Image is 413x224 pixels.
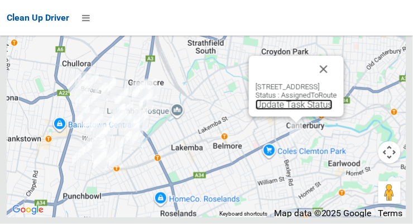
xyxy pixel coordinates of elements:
[90,78,112,106] div: 93 Mimosa Road, GREENACRE NSW 2190<br>Status : AssignedToRoute<br><a href="/driver/booking/481793...
[74,67,96,95] div: 58 Highview Avenue, GREENACRE NSW 2190<br>Status : AssignedToRoute<br><a href="/driver/booking/47...
[110,84,132,112] div: 16 Mimosa Road, GREENACRE NSW 2190<br>Status : AssignedToRoute<br><a href="/driver/booking/481048...
[95,115,118,142] div: 16 Noble Avenue, PUNCHBOWL NSW 2196<br>Status : Collected<br><a href="/driver/booking/480290/comp...
[68,142,90,170] div: 3 Lavender Avenue, PUNCHBOWL NSW 2196<br>Status : Collected<br><a href="/driver/booking/480888/co...
[108,99,130,127] div: 82 Old Kent Road, MOUNT LEWIS NSW 2190<br>Status : AssignedToRoute<br><a href="/driver/booking/48...
[88,136,111,164] div: 6 Wilga Street, PUNCHBOWL NSW 2196<br>Status : Collected<br><a href="/driver/booking/481170/compl...
[83,130,105,158] div: 27 Scott Street, PUNCHBOWL NSW 2196<br>Status : Collected<br><a href="/driver/booking/480709/comp...
[7,12,69,23] span: Clean Up Driver
[90,124,112,152] div: 71 Stansfield Avenue, BANKSTOWN NSW 2200<br>Status : Collected<br><a href="/driver/booking/482029...
[378,141,401,164] button: Map camera controls
[81,69,103,97] div: 127 Banksia Road, GREENACRE NSW 2190<br>Status : AssignedToRoute<br><a href="/driver/booking/4773...
[120,115,142,143] div: 71 Acacia Avenue, PUNCHBOWL NSW 2196<br>Status : Collected<br><a href="/driver/booking/480490/com...
[378,208,403,218] a: Terms (opens in new tab)
[109,106,132,134] div: 56 St Charbel Way, PUNCHBOWL NSW 2196<br>Status : AssignedToRoute<br><a href="/driver/booking/481...
[106,104,128,132] div: 25 St Charbel Way, PUNCHBOWL NSW 2196<br>Status : AssignedToRoute<br><a href="/driver/booking/482...
[219,210,267,218] button: Keyboard shortcuts
[135,88,157,116] div: 43 Lascelles Avenue, GREENACRE NSW 2190<br>Status : AssignedToRoute<br><a href="/driver/booking/4...
[89,147,111,175] div: 5 Mulga Street, PUNCHBOWL NSW 2196<br>Status : Collected<br><a href="/driver/booking/481152/compl...
[310,56,337,83] button: Close
[111,84,133,112] div: 12 Mimosa Road, GREENACRE NSW 2190<br>Status : AssignedToRoute<br><a href="/driver/booking/482097...
[127,106,150,134] div: 5a Bettina Court, GREENACRE NSW 2190<br>Status : AssignedToRoute<br><a href="/driver/booking/4792...
[86,109,108,137] div: 18 Frank Street, MOUNT LEWIS NSW 2190<br>Status : AssignedToRoute<br><a href="/driver/booking/479...
[92,121,114,149] div: 44 Carrisbrook Avenue, PUNCHBOWL NSW 2196<br>Status : Collected<br><a href="/driver/booking/48197...
[256,99,333,110] a: Update Task Status
[256,83,337,110] div: [STREET_ADDRESS] Status : AssignedToRoute
[130,77,152,104] div: 229A Wangee Road, GREENACRE NSW 2190<br>Status : AssignedToRoute<br><a href="/driver/booking/4818...
[70,75,93,103] div: 177 Mimosa Road, GREENACRE NSW 2190<br>Status : AssignedToRoute<br><a href="/driver/booking/48049...
[104,144,127,172] div: 2/777 Punchbowl Road, PUNCHBOWL NSW 2196<br>Status : Collected<br><a href="/driver/booking/480126...
[88,140,110,168] div: 39 Yarran Street, PUNCHBOWL NSW 2196<br>Status : Collected<br><a href="/driver/booking/477437/com...
[130,102,152,130] div: 13A Old Kent Road, GREENACRE NSW 2190<br>Status : AssignedToRoute<br><a href="/driver/booking/481...
[78,90,100,118] div: 8 Konrad Avenue, GREENACRE NSW 2190<br>Status : IssuesWithCollection<br><a href="/driver/booking/...
[72,103,94,131] div: 14 Prairie Vale Road, BANKSTOWN NSW 2200<br>Status : AssignedToRoute<br><a href="/driver/booking/...
[7,9,69,26] a: Clean Up Driver
[378,182,401,204] button: Drag Pegman onto the map to open Street View
[64,70,86,98] div: 407 Stacey Street, BANKSTOWN NSW 2200<br>Status : Collected<br><a href="/driver/booking/481457/co...
[136,85,158,113] div: 45 Chaseling Street, GREENACRE NSW 2190<br>Status : AssignedToRoute<br><a href="/driver/booking/4...
[114,127,137,155] div: 83 Highclere Avenue, PUNCHBOWL NSW 2196<br>Status : Collected<br><a href="/driver/booking/482060/...
[122,119,145,147] div: 36 Bouvardia Street, PUNCHBOWL NSW 2196<br>Status : Collected<br><a href="/driver/booking/483177/...
[89,144,112,172] div: 16 Yarran Street, PUNCHBOWL NSW 2196<br>Status : Collected<br><a href="/driver/booking/478086/com...
[139,74,161,102] div: 3/128B Wilbur Street, GREENACRE NSW 2190<br>Status : AssignedToRoute<br><a href="/driver/booking/...
[71,85,93,113] div: 154 Greenacre Road, GREENACRE NSW 2190<br>Status : Collected<br><a href="/driver/booking/481688/c...
[79,133,101,161] div: 34A Scott Street, PUNCHBOWL NSW 2196<br>Status : Collected<br><a href="/driver/booking/481404/com...
[274,208,372,218] span: Map data ©2025 Google
[98,74,121,102] div: 66 Banksia Road, GREENACRE NSW 2190<br>Status : AssignedToRoute<br><a href="/driver/booking/48057...
[9,203,46,217] img: Google
[126,124,148,152] div: 10 Lilac Street, PUNCHBOWL NSW 2196<br>Status : IssuesWithCollection<br><a href="/driver/booking/...
[78,109,100,137] div: 198 Hillcrest Avenue, MOUNT LEWIS NSW 2190<br>Status : Collected<br><a href="/driver/booking/4810...
[9,203,46,217] a: Click to see this area on Google Maps
[121,103,143,131] div: 34A Old Kent Road, GREENACRE NSW 2190<br>Status : AssignedToRoute<br><a href="/driver/booking/480...
[97,72,119,99] div: 61 Banksia Road, GREENACRE NSW 2190<br>Status : AssignedToRoute<br><a href="/driver/booking/48132...
[127,78,150,106] div: 252 Wangee Road, GREENACRE NSW 2190<br>Status : AssignedToRoute<br><a href="/driver/booking/48169...
[116,98,138,126] div: 74 Napoleon Road, GREENACRE NSW 2190<br>Status : AssignedToRoute<br><a href="/driver/booking/4805...
[98,75,121,103] div: 13 Omega Place, GREENACRE NSW 2190<br>Status : AssignedToRoute<br><a href="/driver/booking/478961...
[131,107,153,135] div: 21 Bettina Court, GREENACRE NSW 2190<br>Status : AssignedToRoute<br><a href="/driver/booking/4811...
[285,118,308,146] div: 43 Messiter Street, CAMPSIE NSW 2194<br>Status : AssignedToRoute<br><a href="/driver/booking/4786...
